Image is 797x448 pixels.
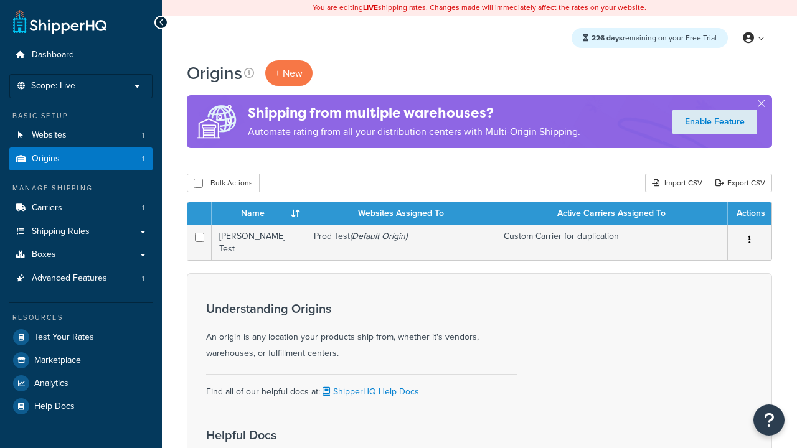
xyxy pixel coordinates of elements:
div: Resources [9,312,153,323]
td: Prod Test [306,225,496,260]
li: Advanced Features [9,267,153,290]
th: Active Carriers Assigned To [496,202,728,225]
a: + New [265,60,313,86]
h1: Origins [187,61,242,85]
h4: Shipping from multiple warehouses? [248,103,580,123]
span: Marketplace [34,355,81,366]
a: Enable Feature [672,110,757,134]
span: 1 [142,273,144,284]
a: Advanced Features 1 [9,267,153,290]
td: Custom Carrier for duplication [496,225,728,260]
div: Manage Shipping [9,183,153,194]
a: Boxes [9,243,153,266]
th: Name : activate to sort column ascending [212,202,306,225]
div: Basic Setup [9,111,153,121]
a: Carriers 1 [9,197,153,220]
h3: Understanding Origins [206,302,517,315]
a: Marketplace [9,349,153,371]
th: Websites Assigned To [306,202,496,225]
span: Dashboard [32,50,74,60]
li: Carriers [9,197,153,220]
a: Origins 1 [9,147,153,170]
div: Import CSV [645,174,709,192]
b: LIVE [363,2,378,13]
th: Actions [728,202,771,225]
h3: Helpful Docs [206,428,453,442]
div: Find all of our helpful docs at: [206,374,517,400]
a: Help Docs [9,395,153,418]
li: Websites [9,124,153,147]
span: Shipping Rules [32,226,90,237]
span: Carriers [32,203,62,213]
span: Advanced Features [32,273,107,284]
span: Test Your Rates [34,332,94,343]
strong: 226 days [592,32,623,44]
a: Websites 1 [9,124,153,147]
div: An origin is any location your products ship from, whether it's vendors, warehouses, or fulfillme... [206,302,517,362]
a: Export CSV [709,174,772,192]
p: Automate rating from all your distribution centers with Multi-Origin Shipping. [248,123,580,141]
span: 1 [142,130,144,141]
i: (Default Origin) [350,230,407,243]
img: ad-origins-multi-dfa493678c5a35abed25fd24b4b8a3fa3505936ce257c16c00bdefe2f3200be3.png [187,95,248,148]
a: Shipping Rules [9,220,153,243]
span: + New [275,66,303,80]
a: Test Your Rates [9,326,153,348]
div: remaining on your Free Trial [572,28,728,48]
span: Analytics [34,378,68,389]
button: Bulk Actions [187,174,260,192]
td: [PERSON_NAME] Test [212,225,306,260]
span: Boxes [32,250,56,260]
span: 1 [142,203,144,213]
span: Scope: Live [31,81,75,91]
button: Open Resource Center [753,404,785,436]
li: Origins [9,147,153,170]
span: Origins [32,154,60,164]
span: 1 [142,154,144,164]
span: Help Docs [34,401,75,412]
a: Analytics [9,372,153,394]
span: Websites [32,130,67,141]
a: ShipperHQ Help Docs [320,385,419,398]
a: ShipperHQ Home [13,9,106,34]
a: Dashboard [9,44,153,67]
